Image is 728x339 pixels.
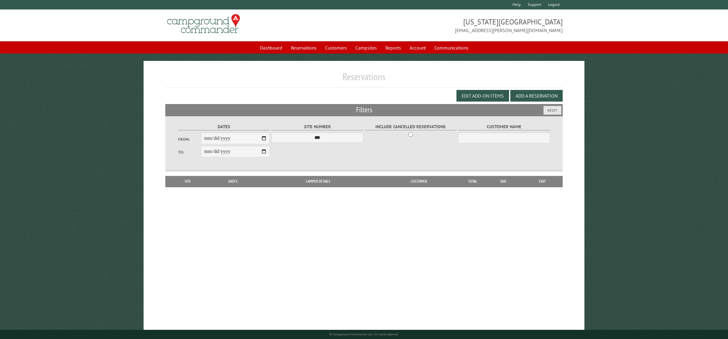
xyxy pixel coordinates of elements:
[364,17,563,34] span: [US_STATE][GEOGRAPHIC_DATA] [EMAIL_ADDRESS][PERSON_NAME][DOMAIN_NAME]
[456,90,509,102] button: Edit Add-on Items
[460,176,485,187] th: Total
[431,42,472,54] a: Communications
[178,149,201,155] label: To:
[510,90,563,102] button: Add a Reservation
[165,104,562,116] h2: Filters
[458,123,550,130] label: Customer Name
[365,123,456,130] label: Include Cancelled Reservations
[378,176,460,187] th: Customer
[259,176,378,187] th: Camper Details
[165,12,242,36] img: Campground Commander
[168,176,207,187] th: Site
[165,71,562,88] h1: Reservations
[256,42,286,54] a: Dashboard
[522,176,563,187] th: Edit
[321,42,351,54] a: Customers
[272,123,363,130] label: Site Number
[208,176,259,187] th: Dates
[485,176,522,187] th: Due
[382,42,405,54] a: Reports
[178,123,270,130] label: Dates
[543,106,561,115] button: Reset
[352,42,381,54] a: Campsites
[287,42,320,54] a: Reservations
[406,42,430,54] a: Account
[178,136,201,142] label: From:
[329,332,399,336] small: © Campground Commander LLC. All rights reserved.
